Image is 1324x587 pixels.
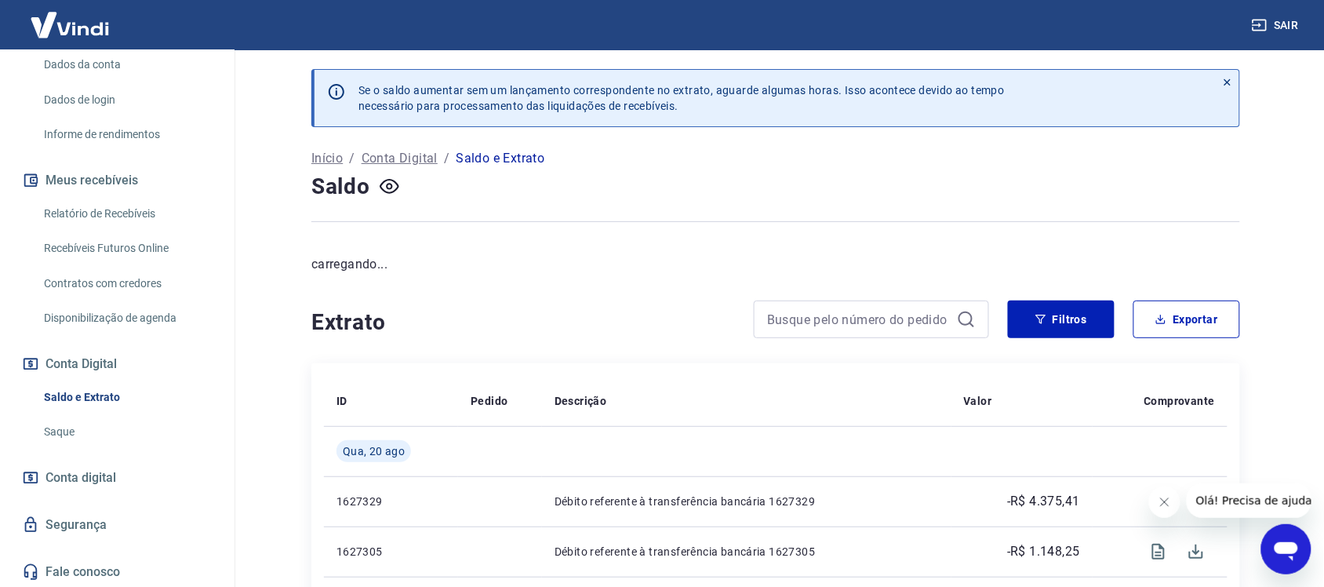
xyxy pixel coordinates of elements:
[311,255,1240,274] p: carregando...
[19,508,216,542] a: Segurança
[1187,483,1311,518] iframe: Mensagem da empresa
[38,302,216,334] a: Disponibilização de agenda
[38,118,216,151] a: Informe de rendimentos
[1249,11,1305,40] button: Sair
[767,308,951,331] input: Busque pelo número do pedido
[311,171,370,202] h4: Saldo
[343,443,405,459] span: Qua, 20 ago
[19,1,121,49] img: Vindi
[311,307,735,338] h4: Extrato
[19,163,216,198] button: Meus recebíveis
[38,198,216,230] a: Relatório de Recebíveis
[1008,301,1115,338] button: Filtros
[19,347,216,381] button: Conta Digital
[1177,533,1215,571] span: Download
[336,393,347,409] p: ID
[555,544,939,560] p: Débito referente à transferência bancária 1627305
[38,268,216,300] a: Contratos com credores
[1149,487,1180,518] iframe: Fechar mensagem
[38,49,216,81] a: Dados da conta
[349,149,355,168] p: /
[1177,483,1215,520] span: Download
[444,149,449,168] p: /
[1144,393,1215,409] p: Comprovante
[1140,533,1177,571] span: Visualizar
[45,467,116,489] span: Conta digital
[38,416,216,448] a: Saque
[311,149,343,168] a: Início
[1140,483,1177,520] span: Visualizar
[19,461,216,495] a: Conta digital
[336,544,446,560] p: 1627305
[1133,301,1240,338] button: Exportar
[362,149,438,168] a: Conta Digital
[456,149,544,168] p: Saldo e Extrato
[1007,542,1080,561] p: -R$ 1.148,25
[38,232,216,264] a: Recebíveis Futuros Online
[1261,524,1311,574] iframe: Botão para abrir a janela de mensagens
[471,393,507,409] p: Pedido
[9,11,132,24] span: Olá! Precisa de ajuda?
[555,494,939,509] p: Débito referente à transferência bancária 1627329
[1007,492,1080,511] p: -R$ 4.375,41
[336,494,446,509] p: 1627329
[964,393,992,409] p: Valor
[555,393,607,409] p: Descrição
[38,84,216,116] a: Dados de login
[38,381,216,414] a: Saldo e Extrato
[358,82,1005,114] p: Se o saldo aumentar sem um lançamento correspondente no extrato, aguarde algumas horas. Isso acon...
